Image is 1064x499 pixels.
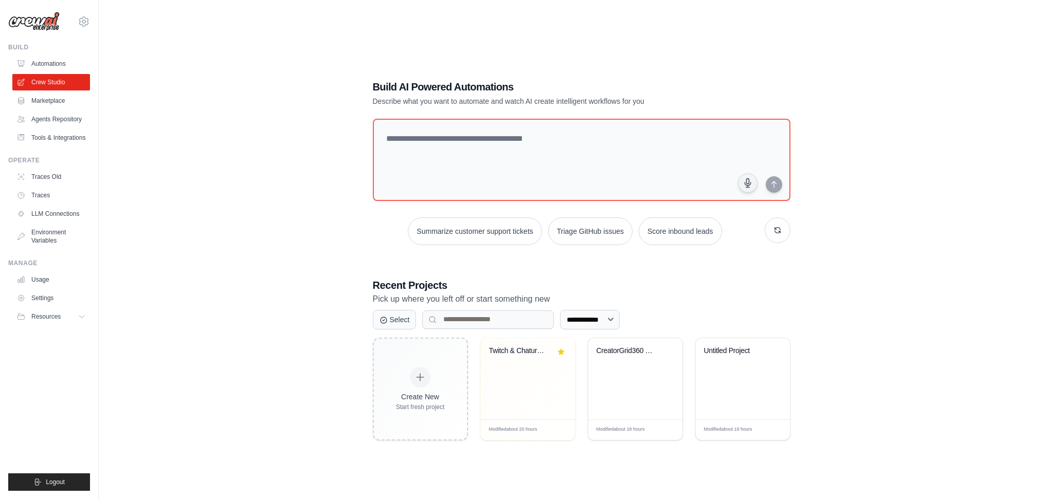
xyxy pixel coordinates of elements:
[12,271,90,288] a: Usage
[765,426,774,434] span: Edit
[765,217,790,243] button: Get new suggestions
[8,473,90,491] button: Logout
[373,278,790,292] h3: Recent Projects
[46,478,65,486] span: Logout
[373,80,718,94] h1: Build AI Powered Automations
[31,312,61,321] span: Resources
[738,173,758,193] button: Click to speak your automation idea
[8,259,90,267] div: Manage
[12,93,90,109] a: Marketplace
[12,56,90,72] a: Automations
[12,206,90,222] a: LLM Connections
[550,426,559,434] span: Edit
[658,426,666,434] span: Edit
[373,96,718,106] p: Describe what you want to automate and watch AI create intelligent workflows for you
[12,74,90,90] a: Crew Studio
[597,346,659,356] div: CreatorGrid360 BuildBot
[12,290,90,306] a: Settings
[12,111,90,127] a: Agents Repository
[8,12,60,31] img: Logo
[408,217,542,245] button: Summarize customer support tickets
[597,426,645,433] span: Modified about 18 hours
[12,130,90,146] a: Tools & Integrations
[704,426,752,433] span: Modified about 19 hours
[8,43,90,51] div: Build
[489,426,537,433] span: Modified about 20 hours
[704,346,766,356] div: Untitled Project
[555,346,566,357] button: Remove from favorites
[12,187,90,204] a: Traces
[12,224,90,249] a: Environment Variables
[8,156,90,164] div: Operate
[12,169,90,185] a: Traces Old
[396,392,445,402] div: Create New
[373,310,417,329] button: Select
[489,346,551,356] div: Twitch & Chaturbate API Integration - CreatorGrid360
[373,292,790,306] p: Pick up where you left off or start something new
[12,308,90,325] button: Resources
[639,217,722,245] button: Score inbound leads
[396,403,445,411] div: Start fresh project
[548,217,633,245] button: Triage GitHub issues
